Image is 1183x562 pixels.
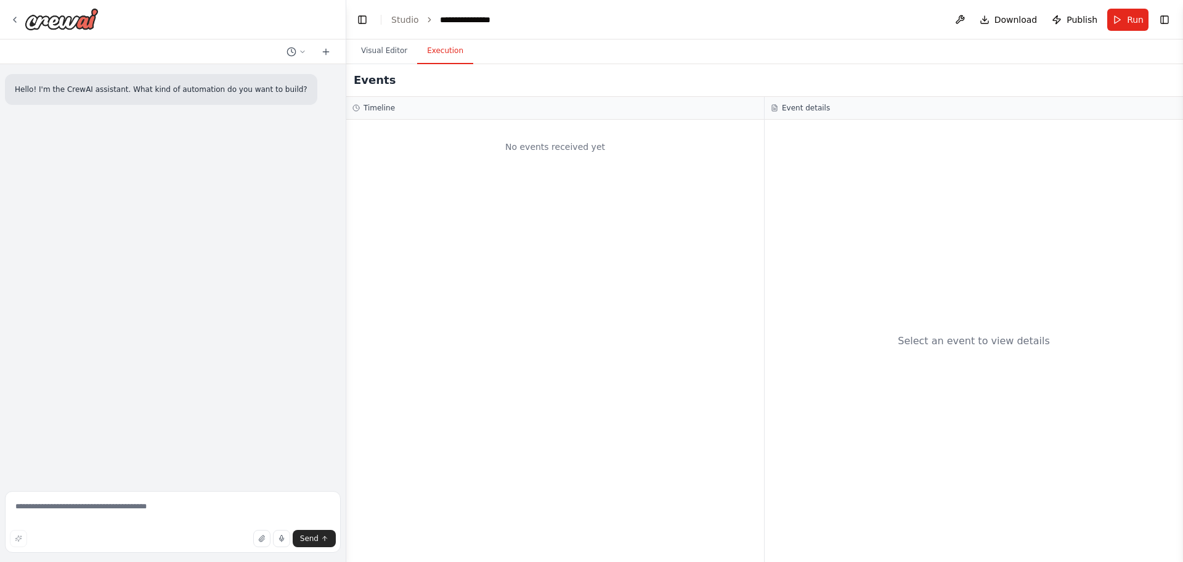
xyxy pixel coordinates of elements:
button: Improve this prompt [10,530,27,547]
nav: breadcrumb [391,14,501,26]
button: Execution [417,38,473,64]
button: Show right sidebar [1156,11,1173,28]
button: Download [975,9,1043,31]
button: Start a new chat [316,44,336,59]
div: No events received yet [352,126,758,168]
button: Hide left sidebar [354,11,371,28]
button: Send [293,530,336,547]
h3: Event details [782,103,830,113]
h3: Timeline [364,103,395,113]
h2: Events [354,72,396,89]
span: Publish [1067,14,1097,26]
button: Publish [1047,9,1102,31]
div: Select an event to view details [898,334,1050,349]
button: Upload files [253,530,270,547]
span: Run [1127,14,1144,26]
button: Switch to previous chat [282,44,311,59]
span: Download [994,14,1038,26]
span: Send [300,534,319,543]
p: Hello! I'm the CrewAI assistant. What kind of automation do you want to build? [15,84,307,95]
a: Studio [391,15,419,25]
button: Visual Editor [351,38,417,64]
button: Click to speak your automation idea [273,530,290,547]
button: Run [1107,9,1148,31]
img: Logo [25,8,99,30]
